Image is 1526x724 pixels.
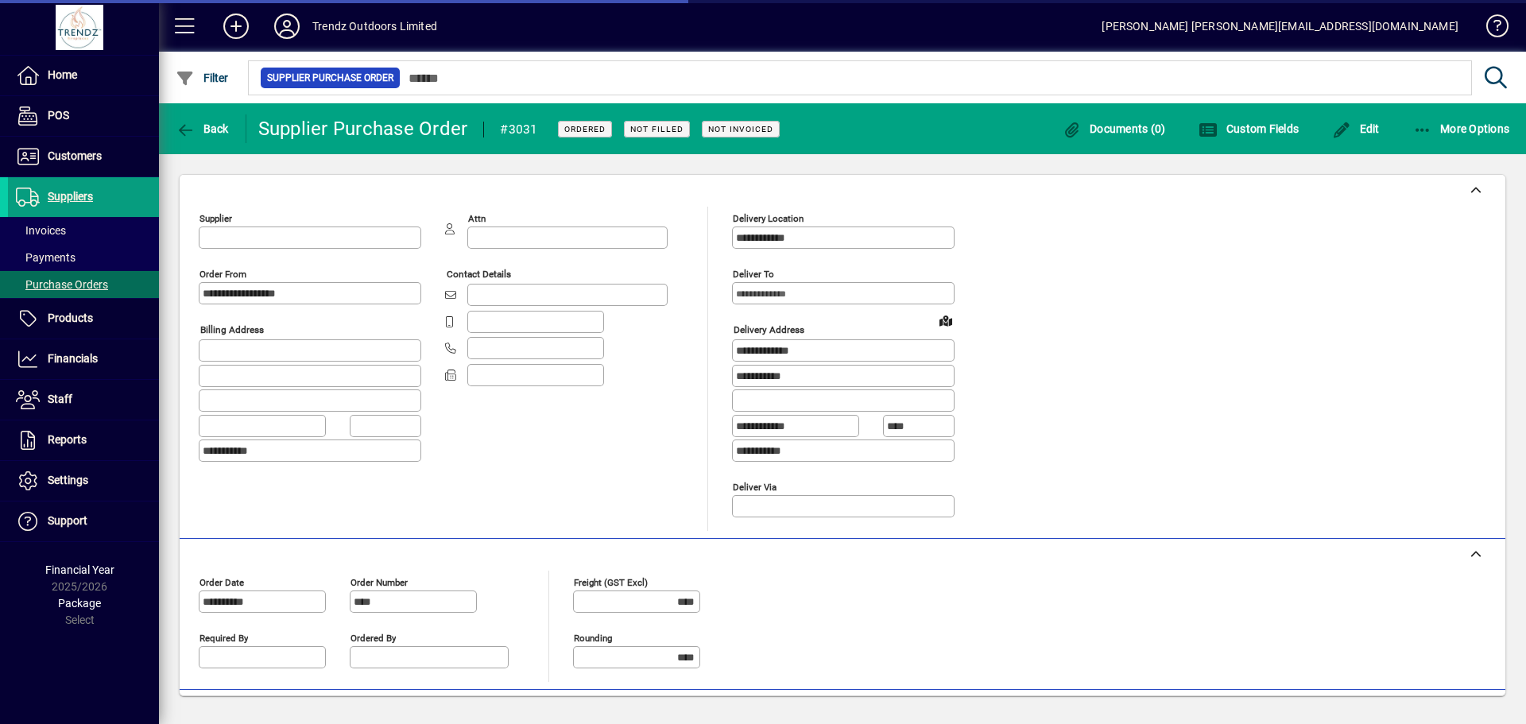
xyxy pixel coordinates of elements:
mat-label: Delivery Location [733,213,804,224]
mat-label: Attn [468,213,486,224]
a: Customers [8,137,159,176]
mat-label: Rounding [574,632,612,643]
span: Ordered [564,124,606,134]
button: Custom Fields [1195,114,1303,143]
span: Support [48,514,87,527]
span: Invoices [16,224,66,237]
button: More Options [1409,114,1514,143]
span: Purchase Orders [16,278,108,291]
mat-label: Order number [351,576,408,587]
a: Knowledge Base [1474,3,1506,55]
button: Edit [1328,114,1384,143]
mat-label: Required by [199,632,248,643]
mat-label: Deliver via [733,481,777,492]
a: POS [8,96,159,136]
span: Customers [48,149,102,162]
span: Not Invoiced [708,124,773,134]
span: POS [48,109,69,122]
span: Package [58,597,101,610]
mat-label: Supplier [199,213,232,224]
span: Edit [1332,122,1380,135]
a: Reports [8,420,159,460]
button: Back [172,114,233,143]
a: Products [8,299,159,339]
span: Products [48,312,93,324]
mat-label: Order date [199,576,244,587]
button: Documents (0) [1059,114,1170,143]
a: Payments [8,244,159,271]
a: Invoices [8,217,159,244]
mat-label: Ordered by [351,632,396,643]
span: Settings [48,474,88,486]
a: Settings [8,461,159,501]
span: Not Filled [630,124,684,134]
span: Documents (0) [1063,122,1166,135]
a: View on map [933,308,959,333]
span: Reports [48,433,87,446]
span: Custom Fields [1199,122,1299,135]
div: [PERSON_NAME] [PERSON_NAME][EMAIL_ADDRESS][DOMAIN_NAME] [1102,14,1458,39]
span: Financials [48,352,98,365]
a: Financials [8,339,159,379]
span: Home [48,68,77,81]
a: Staff [8,380,159,420]
div: #3031 [500,117,537,142]
a: Home [8,56,159,95]
button: Filter [172,64,233,92]
span: Payments [16,251,76,264]
span: Back [176,122,229,135]
span: Supplier Purchase Order [267,70,393,86]
button: Profile [261,12,312,41]
a: Purchase Orders [8,271,159,298]
span: More Options [1413,122,1510,135]
span: Suppliers [48,190,93,203]
mat-label: Order from [199,269,246,280]
app-page-header-button: Back [159,114,246,143]
span: Filter [176,72,229,84]
div: Supplier Purchase Order [258,116,468,141]
div: Trendz Outdoors Limited [312,14,437,39]
span: Staff [48,393,72,405]
mat-label: Freight (GST excl) [574,576,648,587]
mat-label: Deliver To [733,269,774,280]
a: Support [8,501,159,541]
span: Financial Year [45,563,114,576]
button: Add [211,12,261,41]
